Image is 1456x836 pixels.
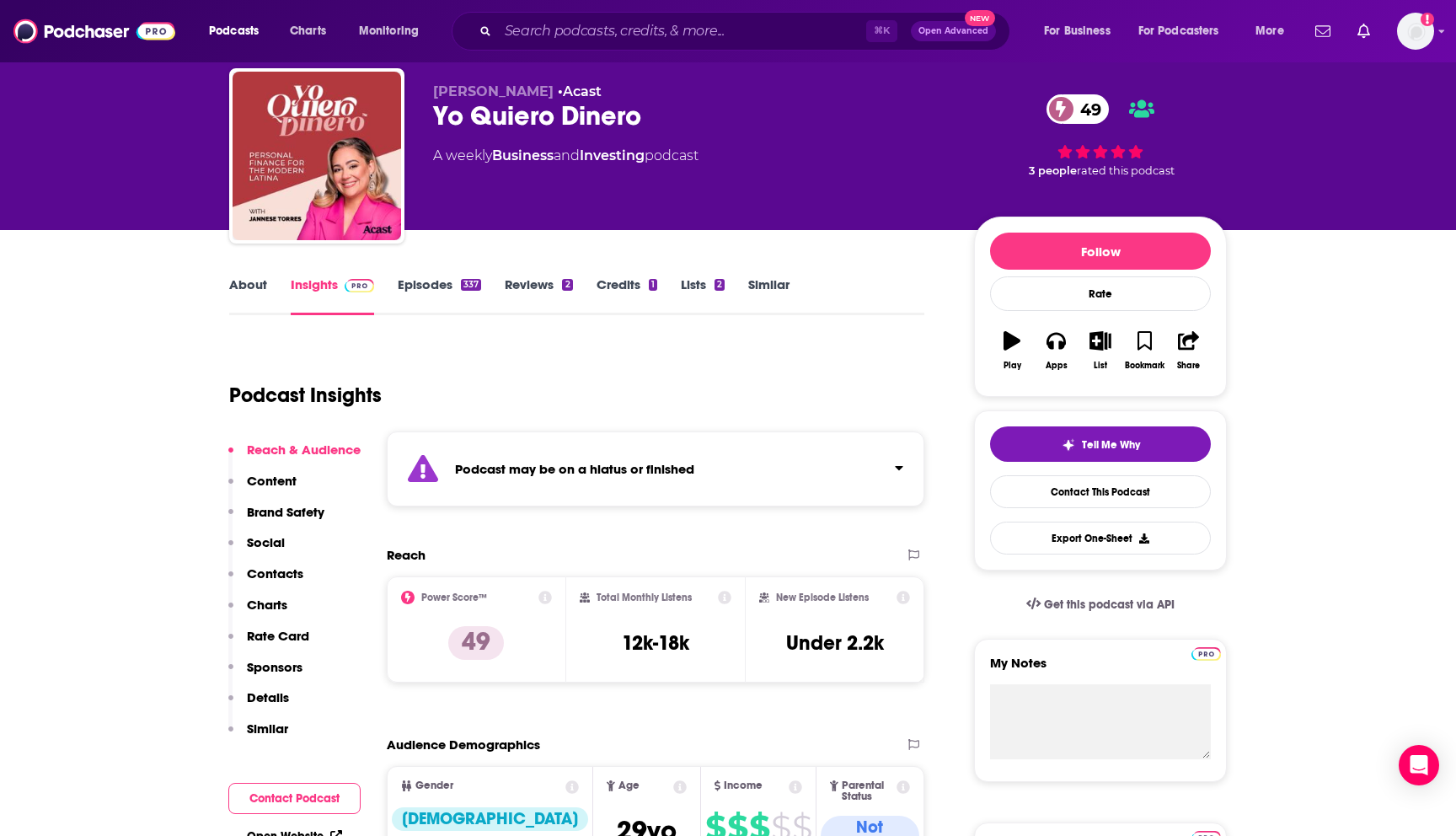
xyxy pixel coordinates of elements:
h2: Total Monthly Listens [597,592,692,603]
img: Yo Quiero Dinero [233,72,401,240]
p: Sponsors [247,659,302,675]
a: Show notifications dropdown [1351,17,1377,46]
span: Parental Status [842,780,894,802]
p: Content [247,473,297,489]
button: open menu [1244,18,1305,45]
button: Apps [1034,320,1078,381]
h2: Power Score™ [421,592,487,603]
img: User Profile [1397,13,1434,50]
h3: Under 2.2k [786,630,884,656]
button: Play [990,320,1034,381]
input: Search podcasts, credits, & more... [498,18,866,45]
span: Gender [415,780,453,791]
label: My Notes [990,655,1211,684]
a: Lists2 [681,276,725,315]
span: Logged in as Kapplewhaite [1397,13,1434,50]
span: Charts [290,19,326,43]
a: Credits1 [597,276,657,315]
button: Social [228,534,285,565]
img: Podchaser Pro [1191,647,1221,661]
button: Contacts [228,565,303,597]
button: Share [1167,320,1211,381]
a: Get this podcast via API [1013,584,1188,625]
button: Open AdvancedNew [911,21,996,41]
span: Tell Me Why [1082,438,1140,452]
a: About [229,276,267,315]
a: Pro website [1191,645,1221,661]
h2: Audience Demographics [387,737,540,753]
p: Reach & Audience [247,442,361,458]
span: Get this podcast via API [1044,598,1175,612]
div: Share [1177,361,1200,371]
strong: Podcast may be on a hiatus or finished [455,461,694,477]
p: Charts [247,597,287,613]
a: Similar [748,276,790,315]
a: Business [492,147,554,163]
div: Search podcasts, credits, & more... [468,12,1026,51]
span: Age [618,780,640,791]
span: For Podcasters [1138,19,1219,43]
button: Follow [990,233,1211,270]
p: Contacts [247,565,303,581]
button: Content [228,473,297,504]
span: Monitoring [359,19,419,43]
p: Details [247,689,289,705]
a: Charts [279,18,336,45]
div: 2 [562,279,572,291]
p: 49 [448,626,504,660]
button: Show profile menu [1397,13,1434,50]
div: 1 [649,279,657,291]
h3: 12k-18k [622,630,689,656]
p: Brand Safety [247,504,324,520]
span: • [558,83,602,99]
img: tell me why sparkle [1062,438,1075,452]
div: 337 [461,279,481,291]
a: Show notifications dropdown [1309,17,1337,46]
div: Apps [1046,361,1068,371]
a: InsightsPodchaser Pro [291,276,374,315]
img: Podchaser - Follow, Share and Rate Podcasts [13,15,175,47]
section: Click to expand status details [387,431,924,506]
p: Social [247,534,285,550]
button: open menu [197,18,281,45]
p: Rate Card [247,628,309,644]
span: New [965,10,995,26]
button: tell me why sparkleTell Me Why [990,426,1211,462]
button: Export One-Sheet [990,522,1211,555]
h2: Reach [387,547,426,563]
span: More [1255,19,1284,43]
span: [PERSON_NAME] [433,83,554,99]
span: ⌘ K [866,20,897,42]
span: For Business [1044,19,1111,43]
span: Open Advanced [918,27,988,35]
a: Episodes337 [398,276,481,315]
div: Rate [990,276,1211,311]
button: open menu [347,18,441,45]
button: Charts [228,597,287,628]
a: Contact This Podcast [990,475,1211,508]
h1: Podcast Insights [229,383,382,408]
span: Podcasts [209,19,259,43]
div: Bookmark [1125,361,1164,371]
a: Investing [580,147,645,163]
span: rated this podcast [1077,164,1175,177]
p: Similar [247,721,288,737]
button: open menu [1127,18,1244,45]
h2: New Episode Listens [776,592,869,603]
img: Podchaser Pro [345,279,374,292]
button: Details [228,689,289,721]
button: Reach & Audience [228,442,361,473]
a: Acast [563,83,602,99]
button: Rate Card [228,628,309,659]
span: Income [724,780,763,791]
div: Open Intercom Messenger [1399,745,1439,785]
div: 49 3 peoplerated this podcast [974,83,1227,188]
button: Sponsors [228,659,302,690]
span: and [554,147,580,163]
span: 3 people [1029,164,1077,177]
div: [DEMOGRAPHIC_DATA] [392,807,588,831]
button: Similar [228,721,288,752]
div: 2 [715,279,725,291]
